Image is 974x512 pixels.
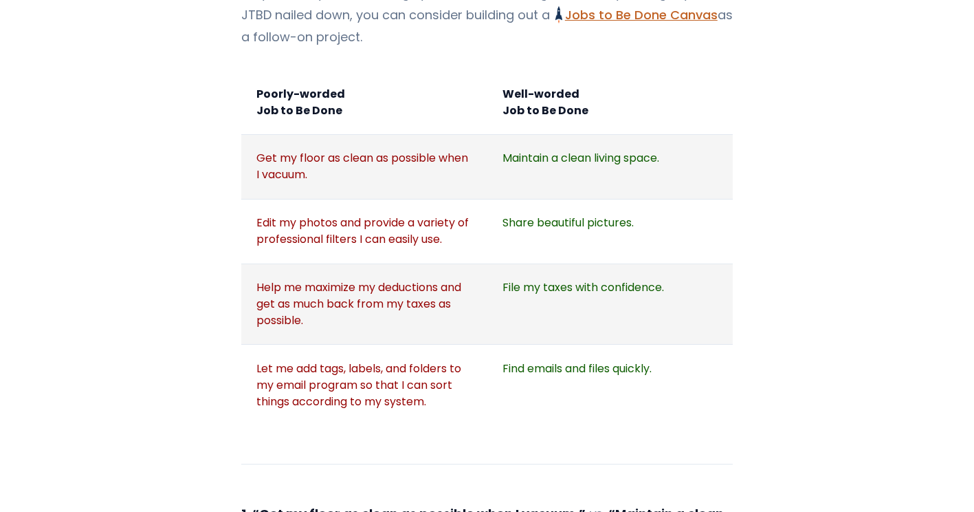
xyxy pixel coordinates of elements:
[487,345,733,425] td: Find emails and files quickly.
[256,86,345,118] strong: Poorly-worded Job to Be Done
[241,199,487,264] td: Edit my photos and provide a variety of professional filters I can easily use.
[241,345,487,425] td: Let me add tags, labels, and folders to my email program so that I can sort things according to m...
[241,264,487,345] td: Help me maximize my deductions and get as much back from my taxes as possible.
[487,264,733,345] td: File my taxes with confidence.
[487,135,733,200] td: Maintain a clean living space.
[241,135,487,200] td: Get my floor as clean as possible when I vacuum.
[502,86,588,118] strong: Well-worded Job to Be Done
[555,6,718,23] a: Jobs to Be Done Canvas
[487,199,733,264] td: Share beautiful pictures.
